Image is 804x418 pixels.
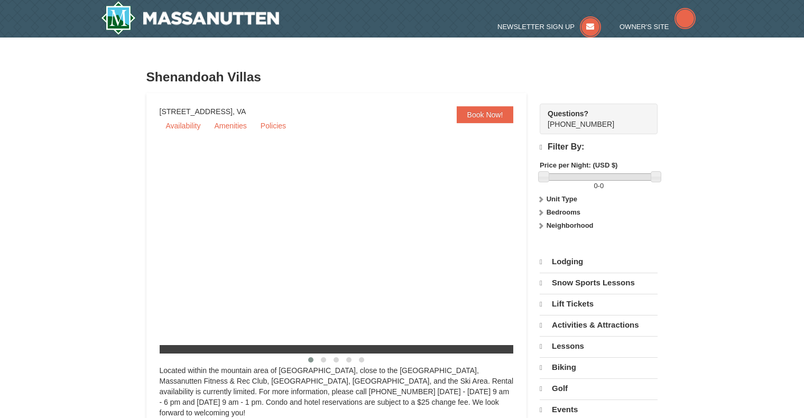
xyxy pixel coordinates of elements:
a: Book Now! [457,106,514,123]
a: Massanutten Resort [101,1,280,35]
h4: Filter By: [540,142,658,152]
a: Policies [254,118,292,134]
span: 0 [600,182,604,190]
label: - [540,181,658,191]
strong: Bedrooms [547,208,580,216]
span: Newsletter Sign Up [497,23,575,31]
span: [PHONE_NUMBER] [548,108,639,128]
h3: Shenandoah Villas [146,67,658,88]
strong: Price per Night: (USD $) [540,161,617,169]
span: Owner's Site [620,23,669,31]
a: Availability [160,118,207,134]
a: Lift Tickets [540,294,658,314]
a: Amenities [208,118,253,134]
a: Biking [540,357,658,377]
span: 0 [594,182,597,190]
strong: Questions? [548,109,588,118]
strong: Neighborhood [547,221,594,229]
a: Snow Sports Lessons [540,273,658,293]
a: Lessons [540,336,658,356]
a: Golf [540,378,658,398]
a: Owner's Site [620,23,696,31]
a: Activities & Attractions [540,315,658,335]
a: Lodging [540,252,658,272]
a: Newsletter Sign Up [497,23,601,31]
strong: Unit Type [547,195,577,203]
img: Massanutten Resort Logo [101,1,280,35]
